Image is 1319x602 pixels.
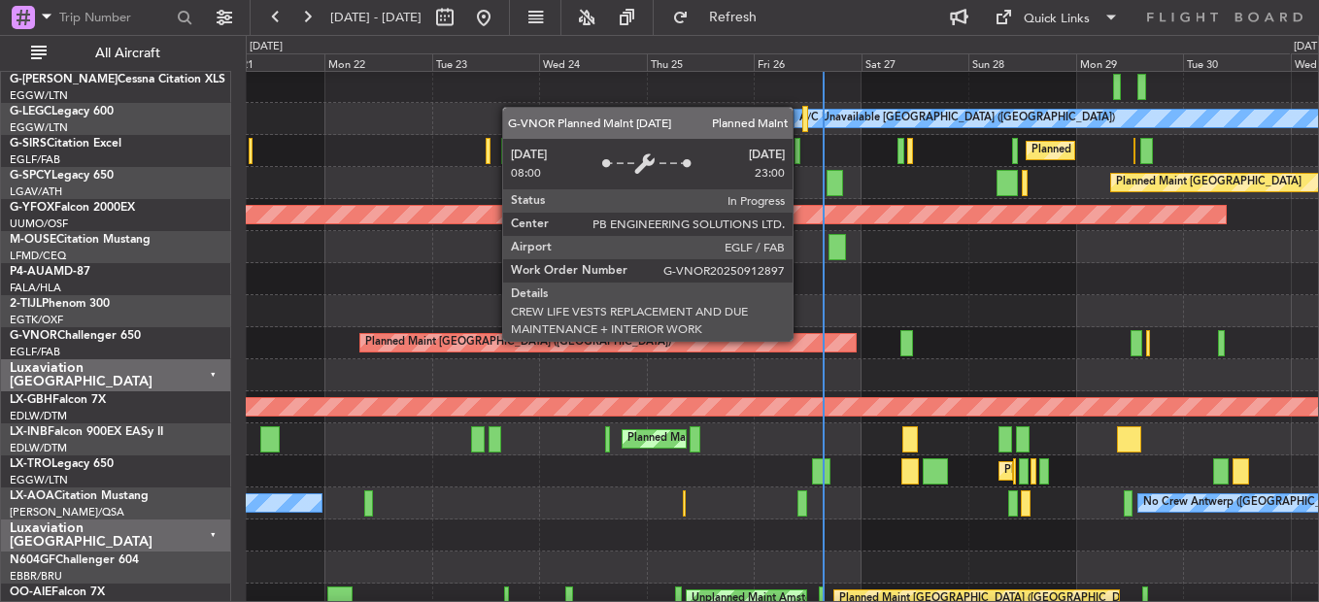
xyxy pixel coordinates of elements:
[21,38,211,69] button: All Aircraft
[10,88,68,103] a: EGGW/LTN
[10,426,48,438] span: LX-INB
[10,330,57,342] span: G-VNOR
[10,586,105,598] a: OO-AIEFalcon 7X
[10,217,68,231] a: UUMO/OSF
[10,586,51,598] span: OO-AIE
[10,266,53,278] span: P4-AUA
[862,53,968,71] div: Sat 27
[968,53,1075,71] div: Sun 28
[365,328,671,357] div: Planned Maint [GEOGRAPHIC_DATA] ([GEOGRAPHIC_DATA])
[51,47,205,60] span: All Aircraft
[10,170,51,182] span: G-SPCY
[647,53,754,71] div: Thu 25
[10,458,114,470] a: LX-TROLegacy 650
[10,345,60,359] a: EGLF/FAB
[218,53,324,71] div: Sun 21
[10,554,139,566] a: N604GFChallenger 604
[539,53,646,71] div: Wed 24
[10,394,52,406] span: LX-GBH
[627,424,933,453] div: Planned Maint [GEOGRAPHIC_DATA] ([GEOGRAPHIC_DATA])
[10,426,163,438] a: LX-INBFalcon 900EX EASy II
[10,202,135,214] a: G-YFOXFalcon 2000EX
[10,184,62,199] a: LGAV/ATH
[1004,456,1310,485] div: Planned Maint [GEOGRAPHIC_DATA] ([GEOGRAPHIC_DATA])
[10,458,51,470] span: LX-TRO
[10,330,141,342] a: G-VNORChallenger 650
[1116,168,1302,197] div: Planned Maint [GEOGRAPHIC_DATA]
[10,266,90,278] a: P4-AUAMD-87
[10,313,63,327] a: EGTK/OXF
[10,249,66,263] a: LFMD/CEQ
[10,505,124,519] a: [PERSON_NAME]/QSA
[10,554,55,566] span: N604GF
[10,441,67,455] a: EDLW/DTM
[10,298,110,310] a: 2-TIJLPhenom 300
[985,2,1129,33] button: Quick Links
[10,234,151,246] a: M-OUSECitation Mustang
[10,106,51,117] span: G-LEGC
[10,202,54,214] span: G-YFOX
[10,120,68,135] a: EGGW/LTN
[10,490,54,502] span: LX-AOA
[10,138,121,150] a: G-SIRSCitation Excel
[432,53,539,71] div: Tue 23
[59,3,171,32] input: Trip Number
[10,394,106,406] a: LX-GBHFalcon 7X
[10,473,68,487] a: EGGW/LTN
[10,298,42,310] span: 2-TIJL
[330,9,422,26] span: [DATE] - [DATE]
[10,281,61,295] a: FALA/HLA
[10,74,118,85] span: G-[PERSON_NAME]
[250,39,283,55] div: [DATE]
[10,569,62,584] a: EBBR/BRU
[663,2,780,33] button: Refresh
[1024,10,1090,29] div: Quick Links
[799,104,1115,133] div: A/C Unavailable [GEOGRAPHIC_DATA] ([GEOGRAPHIC_DATA])
[10,74,225,85] a: G-[PERSON_NAME]Cessna Citation XLS
[10,170,114,182] a: G-SPCYLegacy 650
[10,409,67,423] a: EDLW/DTM
[693,11,774,24] span: Refresh
[10,234,56,246] span: M-OUSE
[324,53,431,71] div: Mon 22
[1183,53,1290,71] div: Tue 30
[10,106,114,117] a: G-LEGCLegacy 600
[754,53,861,71] div: Fri 26
[10,490,149,502] a: LX-AOACitation Mustang
[10,152,60,167] a: EGLF/FAB
[10,138,47,150] span: G-SIRS
[1076,53,1183,71] div: Mon 29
